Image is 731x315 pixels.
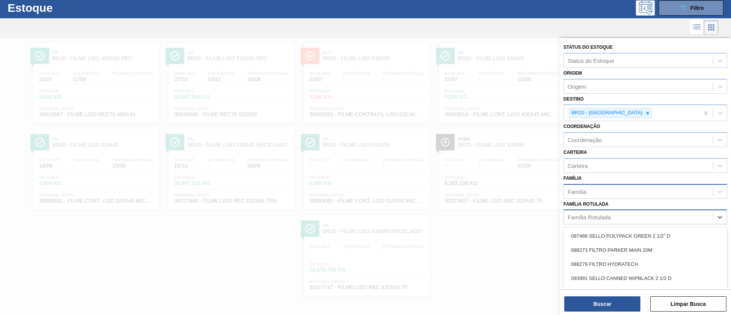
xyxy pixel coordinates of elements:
a: ÍconeOkBR20 - FILME LISO 510X50 RECData out27/10Suficiência03/11Próxima Entrega18/08Estoque20.697... [163,37,298,123]
div: BR20 - [GEOGRAPHIC_DATA] [569,108,643,118]
div: Pogramando: nenhum usuário selecionado [636,0,655,16]
div: Carteira [568,162,588,169]
a: ÍconeOkBR20 - FILME LISO 460X45 RECData out22/07Suficiência11/08Próxima Entrega-Estoque0,000 KGMa... [28,37,163,123]
div: Origem [568,83,586,90]
div: Família [568,188,586,195]
label: Origem [563,70,582,76]
div: Visão em Lista [690,20,704,35]
h1: Estoque [8,3,121,12]
div: 093991 SELLO CANNED WIPBLACK 2 1/2 D [563,271,727,285]
a: ÍconeOutBR20 - FILME LISO 530X50Data out22/07Suficiência-Próxima Entrega-Estoque0,000 KGMaterial ... [298,37,433,123]
div: Coordenação [568,137,602,143]
div: 087466 SELLO POLYPACK GREEN 2 1/2" D [563,229,727,243]
label: Família [563,176,582,181]
label: Coordenação [563,124,600,129]
div: Família Rotulada [568,214,611,221]
div: 088273 FILTRO PARKER MAIN 20M [563,243,727,257]
div: 088279 FILTRO HYDRATECH [563,257,727,271]
div: 30 X1 [563,285,727,299]
label: Material ativo [563,227,602,232]
label: Família Rotulada [563,201,608,207]
label: Destino [563,96,584,102]
div: Status do Estoque [568,57,614,64]
a: ÍconeOkBR20 - FILME LISO 420x45Data out22/07Suficiência-Próxima Entrega22/08Estoque0,000 KGMateri... [433,37,568,123]
label: Status do Estoque [563,45,613,50]
span: Filtro [691,5,704,11]
div: Visão em Cards [704,20,718,35]
button: Filtro [659,0,723,16]
a: ÍconeOutBR20 - FILME LISO 420MMData out17/08Suficiência-Próxima Entrega08/09Estoque0,000 KGMateri... [568,37,704,123]
label: Carteira [563,150,587,155]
